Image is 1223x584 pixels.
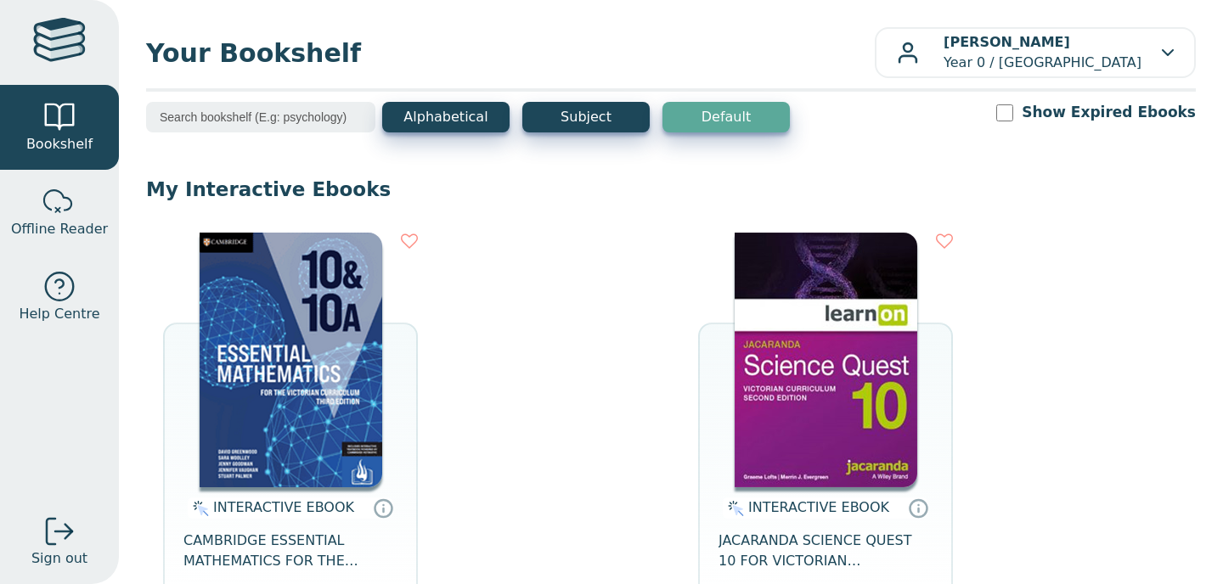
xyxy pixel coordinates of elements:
[183,531,397,571] span: CAMBRIDGE ESSENTIAL MATHEMATICS FOR THE VICTORIAN CURRICULUM YEAR 10&10A EBOOK 3E
[944,34,1070,50] b: [PERSON_NAME]
[382,102,510,132] button: Alphabetical
[662,102,790,132] button: Default
[908,497,928,518] a: Interactive eBooks are accessed online via the publisher’s portal. They contain interactive resou...
[146,34,875,72] span: Your Bookshelf
[875,27,1196,78] button: [PERSON_NAME]Year 0 / [GEOGRAPHIC_DATA]
[188,498,209,519] img: interactive.svg
[146,177,1196,202] p: My Interactive Ebooks
[723,498,744,519] img: interactive.svg
[944,32,1141,73] p: Year 0 / [GEOGRAPHIC_DATA]
[11,219,108,239] span: Offline Reader
[719,531,933,571] span: JACARANDA SCIENCE QUEST 10 FOR VICTORIAN CURRICULUM LEARNON 2E EBOOK
[522,102,650,132] button: Subject
[1022,102,1196,123] label: Show Expired Ebooks
[200,233,382,487] img: 95d2d3ff-45e3-4692-8648-70e4d15c5b3e.png
[31,548,87,569] span: Sign out
[735,233,917,487] img: b7253847-5288-ea11-a992-0272d098c78b.jpg
[19,304,99,324] span: Help Centre
[26,134,93,154] span: Bookshelf
[748,499,889,515] span: INTERACTIVE EBOOK
[146,102,375,132] input: Search bookshelf (E.g: psychology)
[213,499,354,515] span: INTERACTIVE EBOOK
[373,497,393,518] a: Interactive eBooks are accessed online via the publisher’s portal. They contain interactive resou...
